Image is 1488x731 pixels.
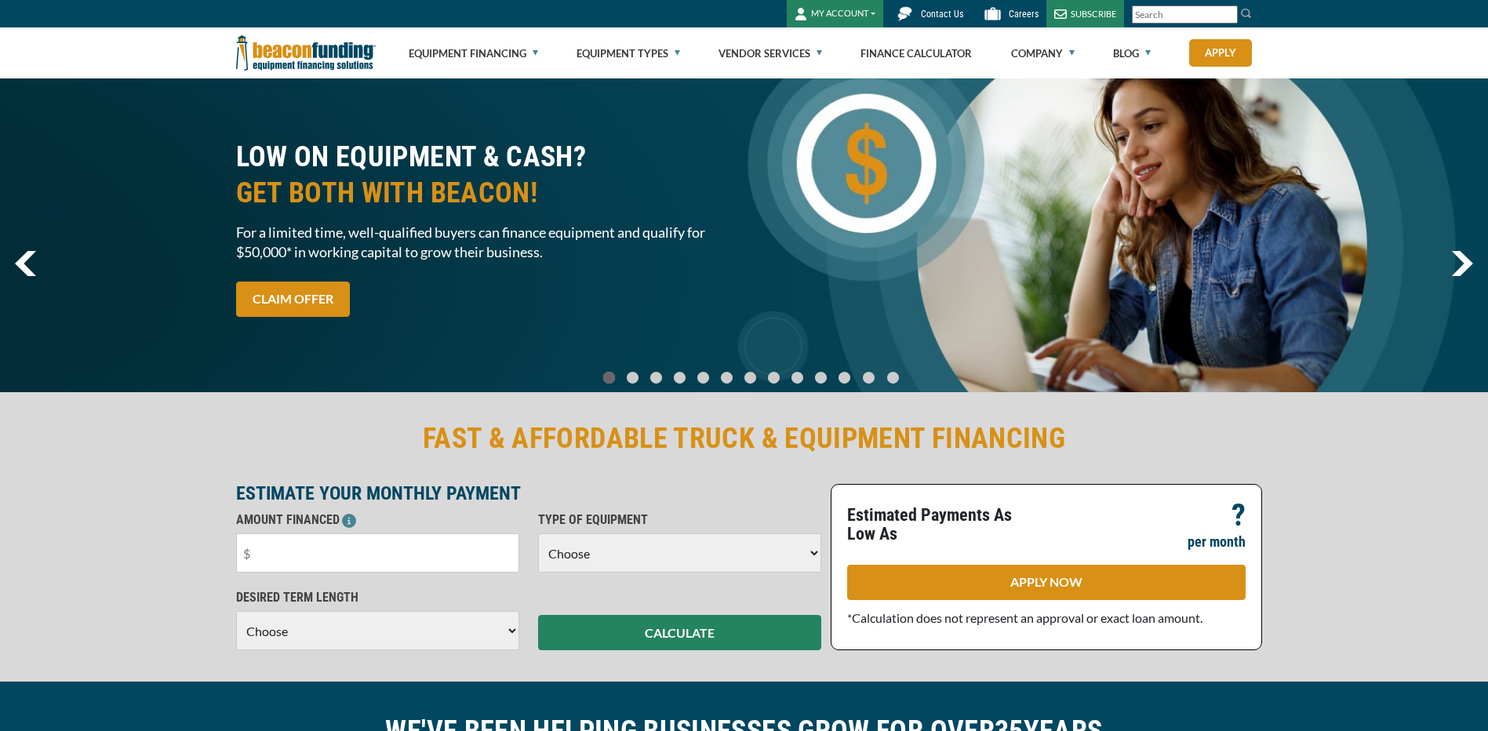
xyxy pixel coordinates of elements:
[1009,9,1039,20] span: Careers
[1011,28,1075,78] a: Company
[717,371,736,384] a: Go To Slide 5
[236,420,1253,456] h2: FAST & AFFORDABLE TRUCK & EQUIPMENT FINANCING
[788,371,806,384] a: Go To Slide 8
[1189,39,1252,67] a: Apply
[764,371,783,384] a: Go To Slide 7
[740,371,759,384] a: Go To Slide 6
[883,371,903,384] a: Go To Slide 12
[236,175,735,211] span: GET BOTH WITH BEACON!
[15,251,36,276] img: Left Navigator
[847,506,1037,544] p: Estimated Payments As Low As
[1221,9,1234,21] a: Clear search text
[15,251,36,276] a: previous
[1240,7,1253,20] img: Search
[409,28,538,78] a: Equipment Financing
[693,371,712,384] a: Go To Slide 4
[921,9,963,20] span: Contact Us
[236,533,519,573] input: $
[236,223,735,262] span: For a limited time, well-qualified buyers can finance equipment and qualify for $50,000* in worki...
[859,371,879,384] a: Go To Slide 11
[670,371,689,384] a: Go To Slide 3
[860,28,972,78] a: Finance Calculator
[1113,28,1151,78] a: Blog
[1132,5,1238,24] input: Search
[538,511,821,529] p: TYPE OF EQUIPMENT
[577,28,680,78] a: Equipment Types
[236,139,735,211] h2: LOW ON EQUIPMENT & CASH?
[236,588,519,607] p: DESIRED TERM LENGTH
[236,27,376,78] img: Beacon Funding Corporation logo
[236,511,519,529] p: AMOUNT FINANCED
[646,371,665,384] a: Go To Slide 2
[538,615,821,650] button: CALCULATE
[236,484,821,503] p: ESTIMATE YOUR MONTHLY PAYMENT
[847,565,1246,600] a: APPLY NOW
[1451,251,1473,276] img: Right Navigator
[1188,533,1246,551] p: per month
[236,282,350,317] a: CLAIM OFFER
[835,371,854,384] a: Go To Slide 10
[719,28,822,78] a: Vendor Services
[1451,251,1473,276] a: next
[623,371,642,384] a: Go To Slide 1
[811,371,830,384] a: Go To Slide 9
[1232,506,1246,525] p: ?
[847,610,1202,625] span: *Calculation does not represent an approval or exact loan amount.
[599,371,618,384] a: Go To Slide 0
